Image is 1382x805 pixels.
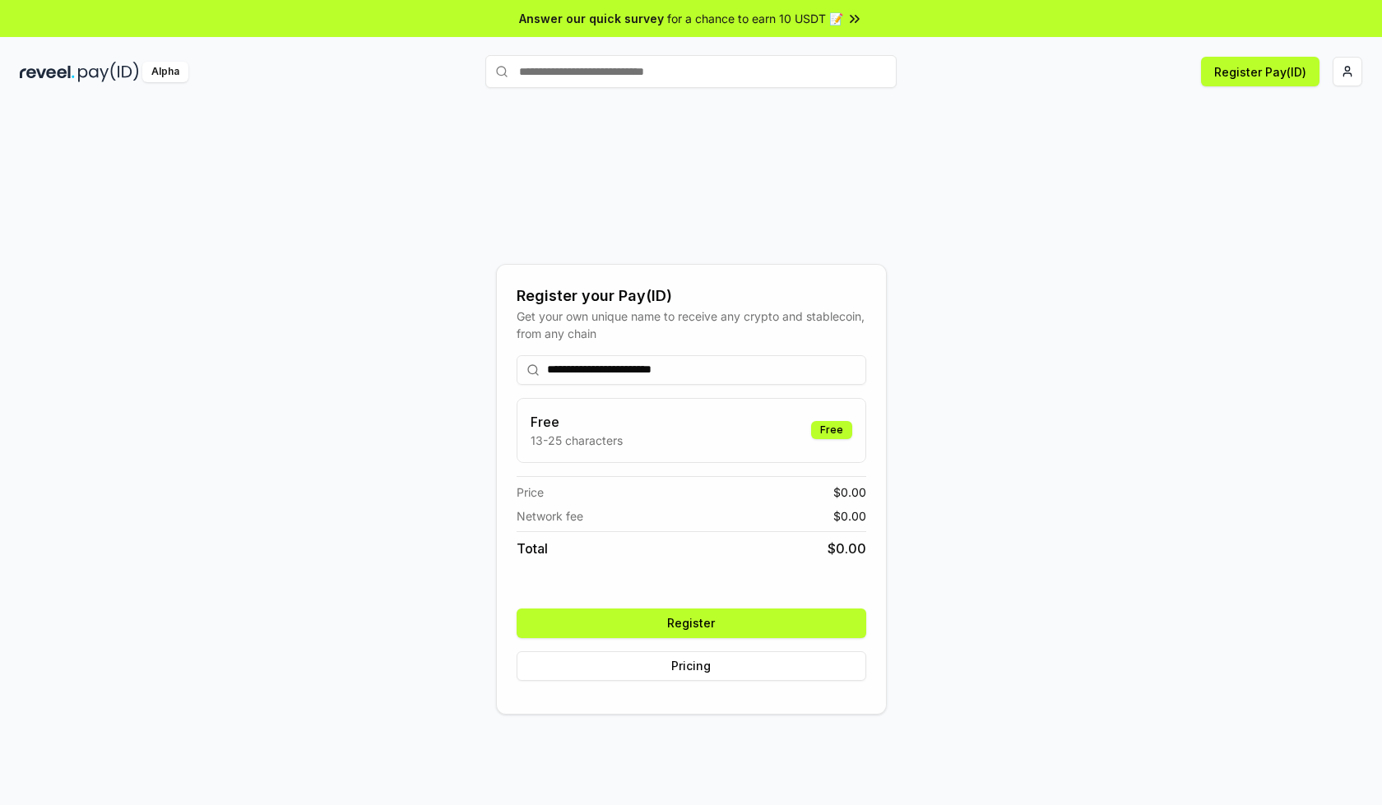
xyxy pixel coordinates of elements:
div: Alpha [142,62,188,82]
button: Pricing [517,651,866,681]
button: Register [517,608,866,638]
p: 13-25 characters [531,432,623,449]
span: Network fee [517,507,583,525]
div: Register your Pay(ID) [517,285,866,308]
div: Get your own unique name to receive any crypto and stablecoin, from any chain [517,308,866,342]
span: for a chance to earn 10 USDT 📝 [667,10,843,27]
span: Total [517,539,548,558]
span: $ 0.00 [828,539,866,558]
h3: Free [531,412,623,432]
div: Free [811,421,852,439]
span: Price [517,483,544,501]
span: $ 0.00 [833,507,866,525]
img: reveel_dark [20,62,75,82]
span: $ 0.00 [833,483,866,501]
span: Answer our quick survey [519,10,664,27]
img: pay_id [78,62,139,82]
button: Register Pay(ID) [1201,57,1319,86]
